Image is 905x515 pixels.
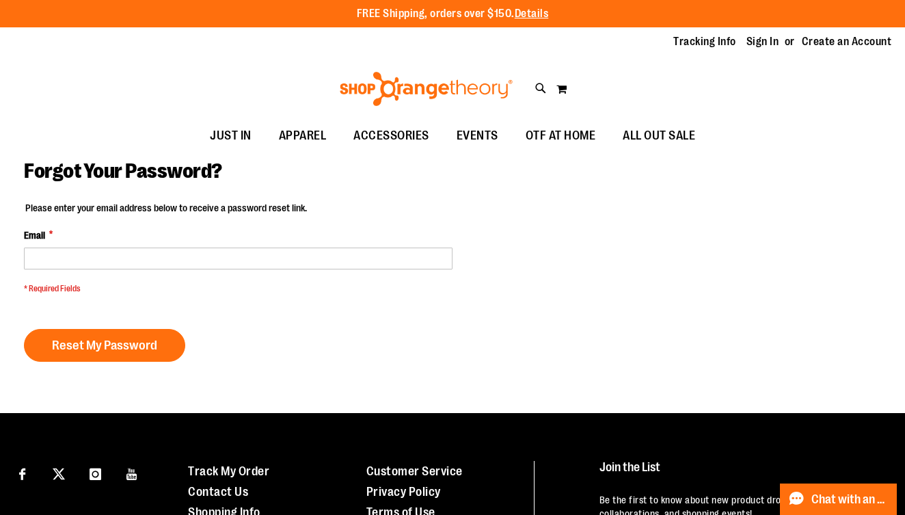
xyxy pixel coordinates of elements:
a: Create an Account [802,34,892,49]
a: Visit our Youtube page [120,461,144,485]
span: ACCESSORIES [353,120,429,151]
img: Shop Orangetheory [338,72,515,106]
a: Sign In [746,34,779,49]
img: Twitter [53,468,65,480]
span: Email [24,228,45,242]
a: Tracking Info [673,34,736,49]
p: FREE Shipping, orders over $150. [357,6,549,22]
a: Contact Us [188,485,248,499]
legend: Please enter your email address below to receive a password reset link. [24,201,308,215]
button: Reset My Password [24,329,185,362]
span: ALL OUT SALE [623,120,695,151]
span: * Required Fields [24,283,452,295]
span: EVENTS [457,120,498,151]
span: Reset My Password [52,338,157,353]
span: Chat with an Expert [811,493,889,506]
a: Privacy Policy [366,485,441,499]
a: Track My Order [188,464,269,478]
span: JUST IN [210,120,252,151]
span: OTF AT HOME [526,120,596,151]
a: Customer Service [366,464,463,478]
a: Visit our Instagram page [83,461,107,485]
a: Visit our X page [47,461,71,485]
span: APPAREL [279,120,327,151]
span: Forgot Your Password? [24,159,222,183]
a: Details [515,8,549,20]
button: Chat with an Expert [780,484,897,515]
h4: Join the List [599,461,880,486]
a: Visit our Facebook page [10,461,34,485]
